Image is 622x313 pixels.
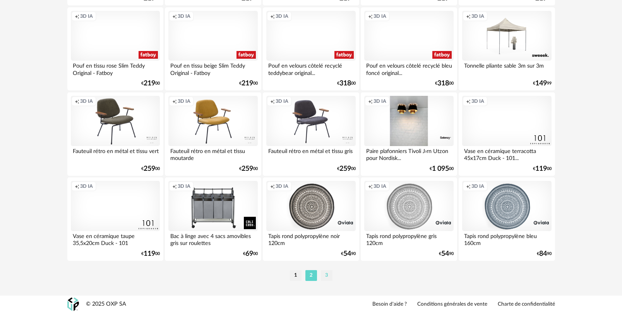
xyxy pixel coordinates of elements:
[374,13,386,19] span: 3D IA
[368,183,373,189] span: Creation icon
[243,251,258,257] div: € 00
[266,61,355,76] div: Pouf en velours côtelé recyclé teddybear original...
[144,81,155,86] span: 219
[263,7,359,91] a: Creation icon 3D IA Pouf en velours côtelé recyclé teddybear original... €31800
[67,92,163,176] a: Creation icon 3D IA Fauteuil rétro en métal et tissu vert €25900
[462,61,551,76] div: Tonnelle pliante sable 3m sur 3m
[459,7,555,91] a: Creation icon 3D IA Tonnelle pliante sable 3m sur 3m €14999
[361,92,457,176] a: Creation icon 3D IA Paire plafonniers Tivoli J›rn Utzon pour Nordisk... €1 09500
[172,98,177,104] span: Creation icon
[537,251,552,257] div: € 90
[71,146,160,162] div: Fauteuil rétro en métal et tissu vert
[337,81,356,86] div: € 00
[172,183,177,189] span: Creation icon
[239,81,258,86] div: € 00
[462,231,551,247] div: Tapis rond polypropylène bleu 160cm
[337,166,356,172] div: € 00
[178,13,190,19] span: 3D IA
[435,81,454,86] div: € 00
[374,183,386,189] span: 3D IA
[80,13,93,19] span: 3D IA
[141,81,160,86] div: € 00
[75,98,79,104] span: Creation icon
[263,177,359,261] a: Creation icon 3D IA Tapis rond polypropylène noir 120cm €5490
[263,92,359,176] a: Creation icon 3D IA Fauteuil rétro en métal et tissu gris €25900
[466,183,471,189] span: Creation icon
[533,81,552,86] div: € 99
[270,13,275,19] span: Creation icon
[471,13,484,19] span: 3D IA
[471,98,484,104] span: 3D IA
[533,166,552,172] div: € 00
[67,7,163,91] a: Creation icon 3D IA Pouf en tissu rose Slim Teddy Original - Fatboy €21900
[172,13,177,19] span: Creation icon
[432,166,449,172] span: 1 095
[165,92,261,176] a: Creation icon 3D IA Fauteuil rétro en métal et tissu moutarde €25900
[374,98,386,104] span: 3D IA
[141,166,160,172] div: € 00
[339,166,351,172] span: 259
[364,146,453,162] div: Paire plafonniers Tivoli J›rn Utzon pour Nordisk...
[417,301,487,308] a: Conditions générales de vente
[276,13,288,19] span: 3D IA
[305,270,317,281] li: 2
[439,251,454,257] div: € 90
[535,166,547,172] span: 119
[165,7,261,91] a: Creation icon 3D IA Pouf en tissu beige Slim Teddy Original - Fatboy €21900
[80,98,93,104] span: 3D IA
[168,231,257,247] div: Bac à linge avec 4 sacs amovibles gris sur roulettes
[361,177,457,261] a: Creation icon 3D IA Tapis rond polypropylène gris 120cm €5490
[67,298,79,311] img: OXP
[368,13,373,19] span: Creation icon
[343,251,351,257] span: 54
[144,166,155,172] span: 259
[270,98,275,104] span: Creation icon
[144,251,155,257] span: 119
[437,81,449,86] span: 318
[466,98,471,104] span: Creation icon
[178,183,190,189] span: 3D IA
[364,61,453,76] div: Pouf en velours côtelé recyclé bleu foncé original...
[321,270,332,281] li: 3
[266,231,355,247] div: Tapis rond polypropylène noir 120cm
[459,177,555,261] a: Creation icon 3D IA Tapis rond polypropylène bleu 160cm €8490
[242,166,253,172] span: 259
[71,231,160,247] div: Vase en céramique taupe 35,5x20cm Duck - 101 [GEOGRAPHIC_DATA]
[430,166,454,172] div: € 00
[535,81,547,86] span: 149
[459,92,555,176] a: Creation icon 3D IA Vase en céramique terracotta 45x17cm Duck - 101... €11900
[242,81,253,86] span: 219
[245,251,253,257] span: 69
[276,183,288,189] span: 3D IA
[168,146,257,162] div: Fauteuil rétro en métal et tissu moutarde
[75,13,79,19] span: Creation icon
[341,251,356,257] div: € 90
[80,183,93,189] span: 3D IA
[539,251,547,257] span: 84
[364,231,453,247] div: Tapis rond polypropylène gris 120cm
[498,301,555,308] a: Charte de confidentialité
[141,251,160,257] div: € 00
[266,146,355,162] div: Fauteuil rétro en métal et tissu gris
[168,61,257,76] div: Pouf en tissu beige Slim Teddy Original - Fatboy
[368,98,373,104] span: Creation icon
[276,98,288,104] span: 3D IA
[441,251,449,257] span: 54
[471,183,484,189] span: 3D IA
[178,98,190,104] span: 3D IA
[361,7,457,91] a: Creation icon 3D IA Pouf en velours côtelé recyclé bleu foncé original... €31800
[86,301,126,308] div: © 2025 OXP SA
[165,177,261,261] a: Creation icon 3D IA Bac à linge avec 4 sacs amovibles gris sur roulettes €6900
[71,61,160,76] div: Pouf en tissu rose Slim Teddy Original - Fatboy
[372,301,407,308] a: Besoin d'aide ?
[290,270,302,281] li: 1
[75,183,79,189] span: Creation icon
[462,146,551,162] div: Vase en céramique terracotta 45x17cm Duck - 101...
[270,183,275,189] span: Creation icon
[67,177,163,261] a: Creation icon 3D IA Vase en céramique taupe 35,5x20cm Duck - 101 [GEOGRAPHIC_DATA] €11900
[239,166,258,172] div: € 00
[339,81,351,86] span: 318
[466,13,471,19] span: Creation icon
